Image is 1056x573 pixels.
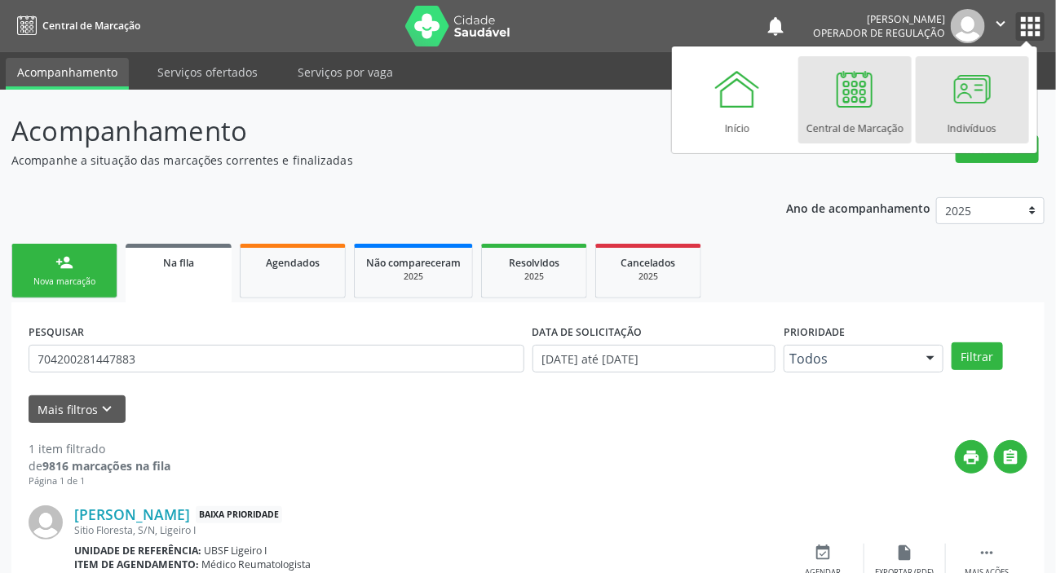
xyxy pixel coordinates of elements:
button: Mais filtroskeyboard_arrow_down [29,395,126,424]
div: 1 item filtrado [29,440,170,457]
div: 2025 [608,271,689,283]
span: Central de Marcação [42,19,140,33]
a: Serviços ofertados [146,58,269,86]
label: PESQUISAR [29,320,84,345]
span: Na fila [163,256,194,270]
img: img [951,9,985,43]
a: Indivíduos [916,56,1029,143]
label: Prioridade [784,320,845,345]
b: Unidade de referência: [74,544,201,558]
button: notifications [764,15,787,37]
p: Acompanhamento [11,111,735,152]
img: img [29,505,63,540]
span: Médico Reumatologista [202,558,311,571]
span: UBSF Ligeiro I [205,544,267,558]
button: apps [1016,12,1045,41]
span: Todos [789,350,910,367]
button: Filtrar [952,342,1003,370]
a: Acompanhamento [6,58,129,90]
div: de [29,457,170,474]
i:  [1002,448,1020,466]
input: Nome, CNS [29,345,524,372]
div: person_add [55,253,73,271]
span: Não compareceram [366,256,461,270]
span: Resolvidos [509,256,559,270]
div: 2025 [493,271,575,283]
div: Nova marcação [24,275,105,288]
i: event_available [815,544,833,562]
button:  [994,440,1027,474]
input: Selecione um intervalo [532,345,776,372]
a: Início [681,56,794,143]
strong: 9816 marcações na fila [42,458,170,474]
div: [PERSON_NAME] [813,12,945,26]
i:  [992,15,1010,33]
a: Central de Marcação [11,12,140,39]
button:  [985,9,1016,43]
div: 2025 [366,271,461,283]
p: Ano de acompanhamento [786,197,930,218]
b: Item de agendamento: [74,558,199,571]
span: Cancelados [621,256,676,270]
span: Agendados [266,256,320,270]
p: Acompanhe a situação das marcações correntes e finalizadas [11,152,735,169]
a: [PERSON_NAME] [74,505,190,523]
i:  [978,544,996,562]
button: print [955,440,988,474]
a: Central de Marcação [798,56,912,143]
i: keyboard_arrow_down [99,400,117,418]
a: Serviços por vaga [286,58,404,86]
span: Baixa Prioridade [196,506,282,523]
div: Sitio Floresta, S/N, Ligeiro I [74,523,783,537]
div: Página 1 de 1 [29,474,170,488]
label: DATA DE SOLICITAÇÃO [532,320,643,345]
span: Operador de regulação [813,26,945,40]
i: insert_drive_file [896,544,914,562]
i: print [963,448,981,466]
